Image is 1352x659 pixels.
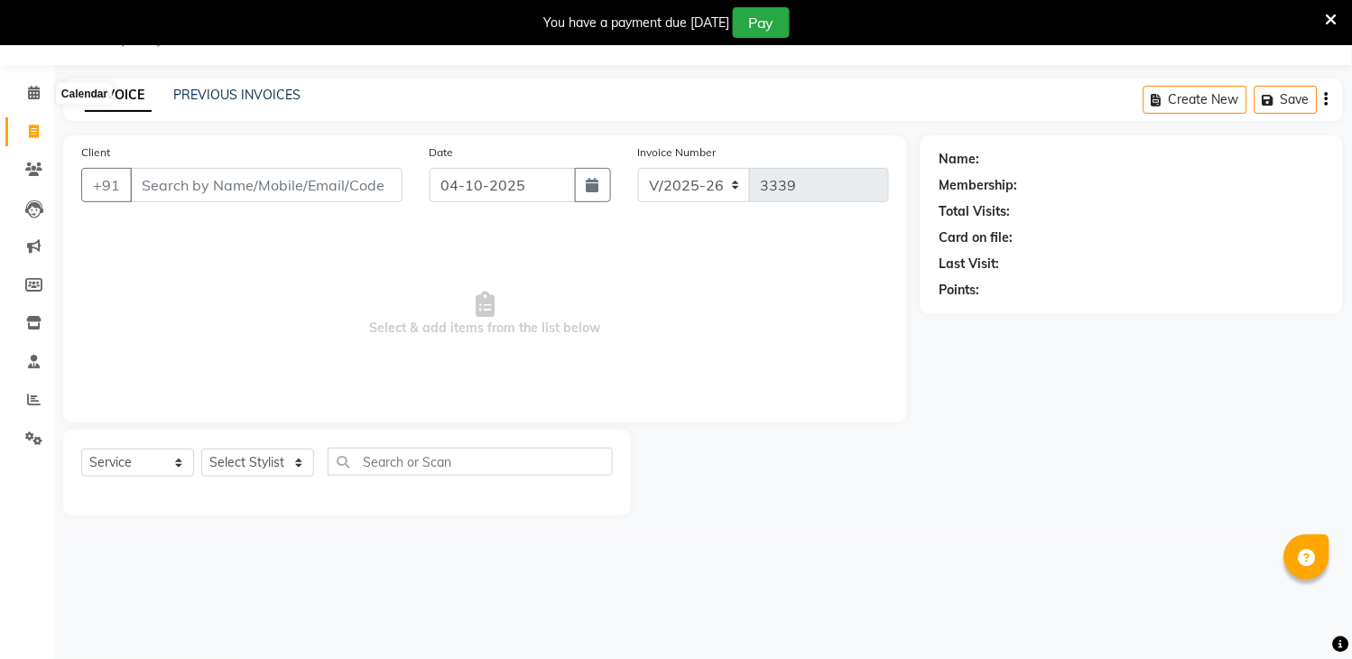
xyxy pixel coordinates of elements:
div: You have a payment due [DATE] [543,14,729,32]
div: Total Visits: [939,202,1010,221]
button: Create New [1144,86,1247,114]
button: Pay [733,7,790,38]
div: Points: [939,281,979,300]
input: Search by Name/Mobile/Email/Code [130,168,403,202]
div: Card on file: [939,228,1013,247]
div: Membership: [939,176,1017,195]
button: Save [1255,86,1318,114]
button: +91 [81,168,132,202]
label: Client [81,144,110,161]
div: Last Visit: [939,255,999,274]
label: Invoice Number [638,144,717,161]
span: Select & add items from the list below [81,224,889,404]
a: PREVIOUS INVOICES [173,87,301,103]
div: Calendar [57,83,112,105]
input: Search or Scan [328,448,613,476]
div: Name: [939,150,979,169]
label: Date [430,144,454,161]
iframe: chat widget [1276,587,1334,641]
